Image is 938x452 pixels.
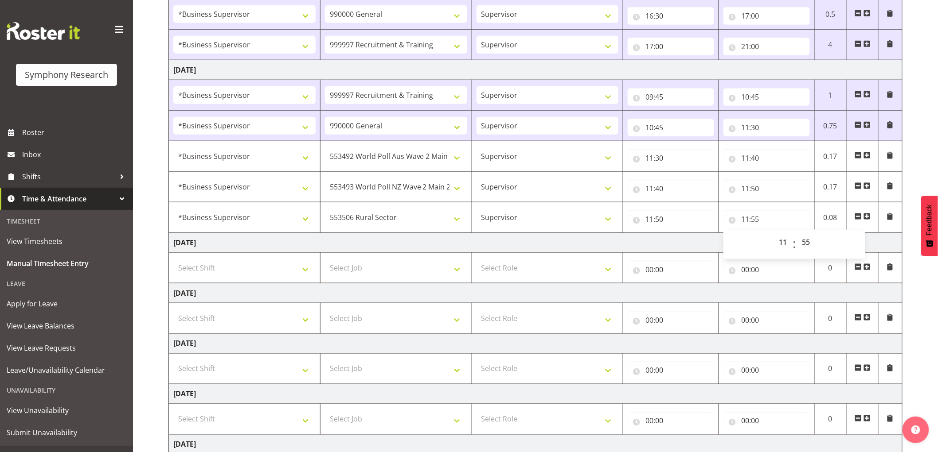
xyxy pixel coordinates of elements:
span: Submit Unavailability [7,426,126,439]
img: help-xxl-2.png [911,425,920,434]
input: Click to select... [628,311,714,329]
td: [DATE] [169,60,903,80]
input: Click to select... [723,412,810,430]
input: Click to select... [628,88,714,106]
img: Rosterit website logo [7,22,80,40]
span: Shifts [22,170,115,183]
input: Click to select... [723,261,810,278]
span: View Timesheets [7,235,126,248]
button: Feedback - Show survey [921,196,938,256]
input: Click to select... [723,119,810,136]
td: 0 [815,303,847,334]
td: [DATE] [169,384,903,404]
a: View Leave Balances [2,315,131,337]
td: 4 [815,30,847,60]
td: [DATE] [169,283,903,303]
input: Click to select... [628,210,714,228]
div: Leave [2,274,131,293]
input: Click to select... [628,7,714,25]
div: Symphony Research [25,68,108,81]
span: : [793,233,796,255]
a: Apply for Leave [2,293,131,315]
input: Click to select... [628,149,714,167]
a: View Unavailability [2,399,131,421]
span: View Leave Requests [7,341,126,355]
span: View Leave Balances [7,319,126,332]
span: Manual Timesheet Entry [7,257,126,270]
input: Click to select... [723,7,810,25]
td: 0.08 [815,202,847,233]
td: [DATE] [169,233,903,253]
input: Click to select... [628,261,714,278]
td: 0.75 [815,111,847,141]
input: Click to select... [628,38,714,55]
td: [DATE] [169,334,903,354]
td: 0.17 [815,172,847,202]
input: Click to select... [723,362,810,379]
input: Click to select... [628,412,714,430]
input: Click to select... [723,88,810,106]
td: 0.17 [815,141,847,172]
td: 0 [815,404,847,435]
input: Click to select... [628,362,714,379]
input: Click to select... [723,38,810,55]
div: Unavailability [2,381,131,399]
span: Inbox [22,148,129,161]
input: Click to select... [723,210,810,228]
input: Click to select... [628,180,714,197]
a: Submit Unavailability [2,421,131,444]
td: 0 [815,354,847,384]
span: View Unavailability [7,404,126,417]
input: Click to select... [723,180,810,197]
div: Timesheet [2,212,131,230]
span: Feedback [926,205,934,236]
a: Leave/Unavailability Calendar [2,359,131,381]
td: 0 [815,253,847,283]
span: Leave/Unavailability Calendar [7,363,126,377]
input: Click to select... [628,119,714,136]
input: Click to select... [723,149,810,167]
span: Roster [22,126,129,139]
input: Click to select... [723,311,810,329]
a: View Leave Requests [2,337,131,359]
a: View Timesheets [2,230,131,252]
span: Time & Attendance [22,192,115,205]
span: Apply for Leave [7,297,126,310]
td: 1 [815,80,847,111]
a: Manual Timesheet Entry [2,252,131,274]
